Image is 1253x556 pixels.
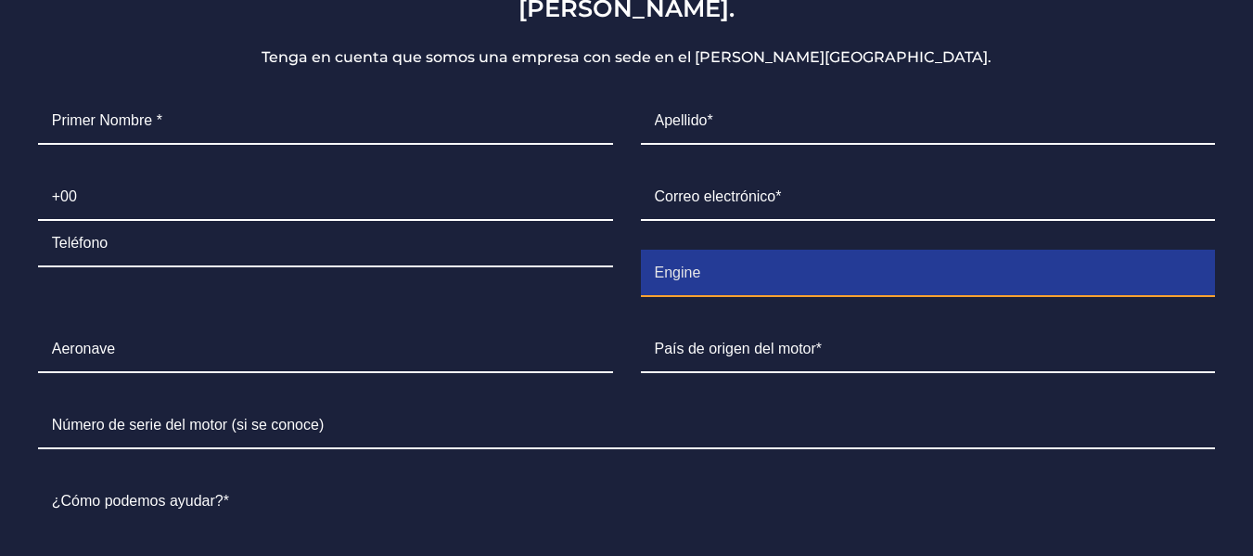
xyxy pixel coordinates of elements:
[38,221,613,267] input: Teléfono
[641,175,1216,221] input: Correo electrónico*
[641,98,1216,145] input: Apellido*
[24,46,1230,69] p: Tenga en cuenta que somos una empresa con sede en el [PERSON_NAME][GEOGRAPHIC_DATA].
[38,175,613,221] input: +00
[38,403,1216,449] input: Número de serie del motor (si se conoce)
[38,327,613,373] input: Aeronave
[38,98,613,145] input: Primer Nombre *
[641,327,1216,373] input: País de origen del motor*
